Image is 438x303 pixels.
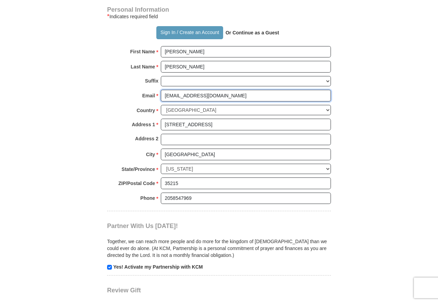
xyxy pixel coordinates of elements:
[113,264,203,270] strong: Yes! Activate my Partnership with KCM
[142,91,155,100] strong: Email
[146,150,155,159] strong: City
[118,178,155,188] strong: ZIP/Postal Code
[107,7,331,12] h4: Personal Information
[122,164,155,174] strong: State/Province
[132,120,155,129] strong: Address 1
[131,62,155,72] strong: Last Name
[107,223,178,229] span: Partner With Us [DATE]!
[226,30,279,35] strong: Or Continue as a Guest
[107,287,141,294] span: Review Gift
[145,76,158,86] strong: Suffix
[130,47,155,56] strong: First Name
[135,134,158,143] strong: Address 2
[140,193,155,203] strong: Phone
[137,106,155,115] strong: Country
[107,12,331,21] div: Indicates required field
[156,26,223,39] button: Sign In / Create an Account
[107,238,331,259] p: Together, we can reach more people and do more for the kingdom of [DEMOGRAPHIC_DATA] than we coul...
